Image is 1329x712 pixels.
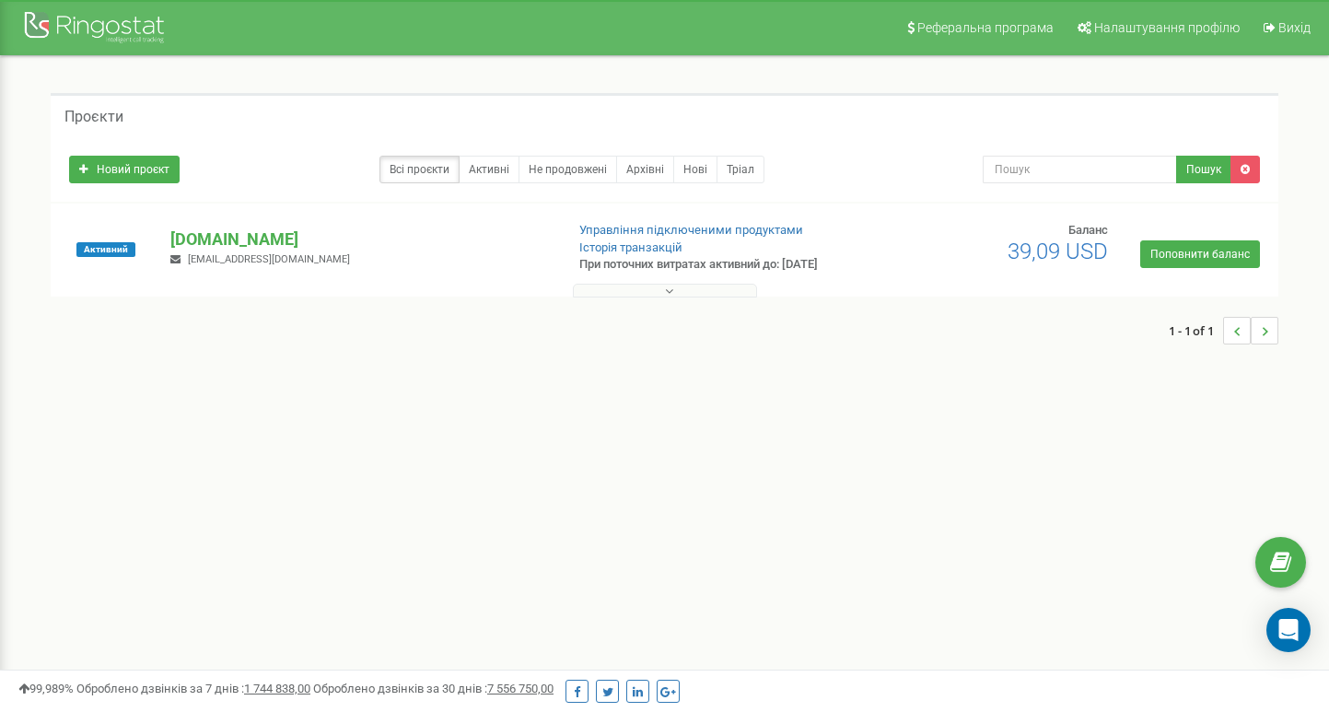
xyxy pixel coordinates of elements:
span: Активний [76,242,135,257]
p: [DOMAIN_NAME] [170,228,549,251]
span: Оброблено дзвінків за 30 днів : [313,682,554,695]
a: Тріал [717,156,764,183]
a: Архівні [616,156,674,183]
h5: Проєкти [64,109,123,125]
div: Open Intercom Messenger [1266,608,1311,652]
a: Активні [459,156,519,183]
input: Пошук [983,156,1177,183]
nav: ... [1169,298,1278,363]
a: Управління підключеними продуктами [579,223,803,237]
span: Реферальна програма [917,20,1054,35]
u: 1 744 838,00 [244,682,310,695]
a: Нові [673,156,717,183]
span: 39,09 USD [1008,239,1108,264]
span: Оброблено дзвінків за 7 днів : [76,682,310,695]
span: 99,989% [18,682,74,695]
a: Не продовжені [519,156,617,183]
span: 1 - 1 of 1 [1169,317,1223,344]
a: Поповнити баланс [1140,240,1260,268]
span: Налаштування профілю [1094,20,1240,35]
span: Баланс [1068,223,1108,237]
u: 7 556 750,00 [487,682,554,695]
a: Всі проєкти [379,156,460,183]
span: [EMAIL_ADDRESS][DOMAIN_NAME] [188,253,350,265]
span: Вихід [1278,20,1311,35]
a: Історія транзакцій [579,240,682,254]
button: Пошук [1176,156,1231,183]
p: При поточних витратах активний до: [DATE] [579,256,857,274]
a: Новий проєкт [69,156,180,183]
